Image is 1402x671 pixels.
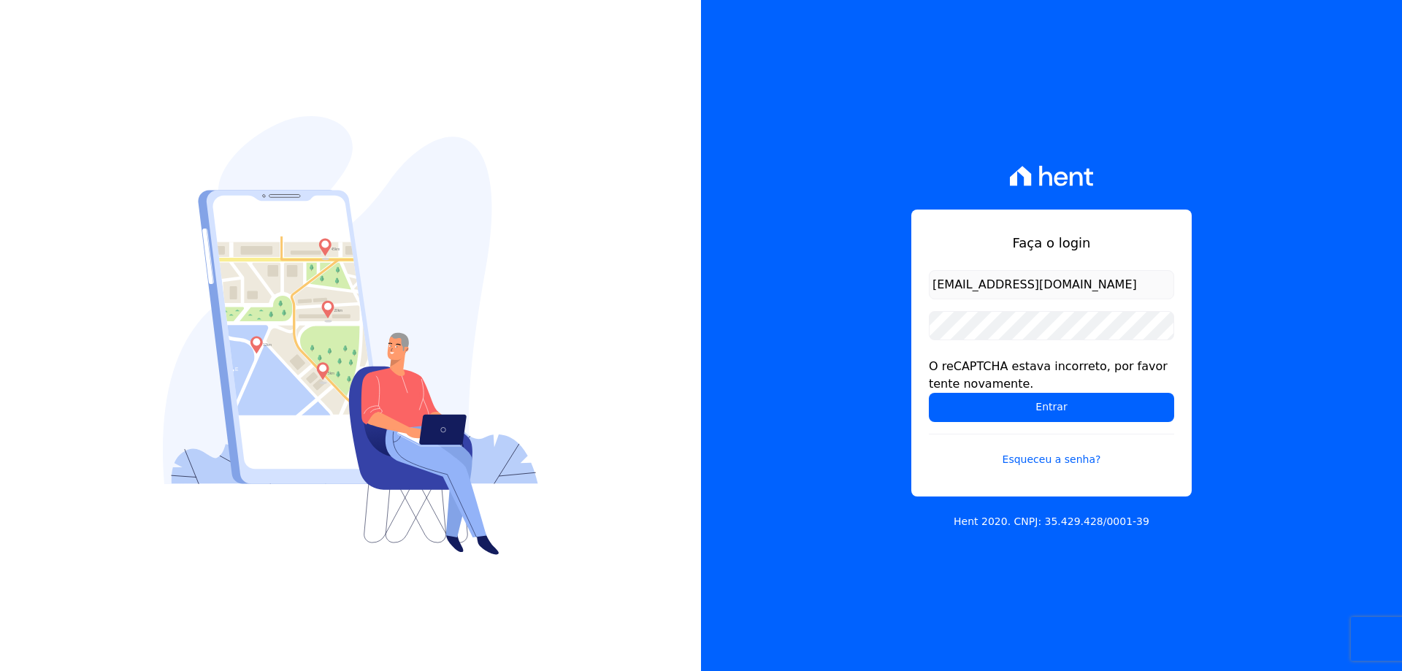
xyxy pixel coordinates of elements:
h1: Faça o login [929,233,1174,253]
input: Entrar [929,393,1174,422]
p: Hent 2020. CNPJ: 35.429.428/0001-39 [954,514,1149,529]
a: Esqueceu a senha? [929,434,1174,467]
img: Login [163,116,538,555]
input: Email [929,270,1174,299]
div: O reCAPTCHA estava incorreto, por favor tente novamente. [929,358,1174,393]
